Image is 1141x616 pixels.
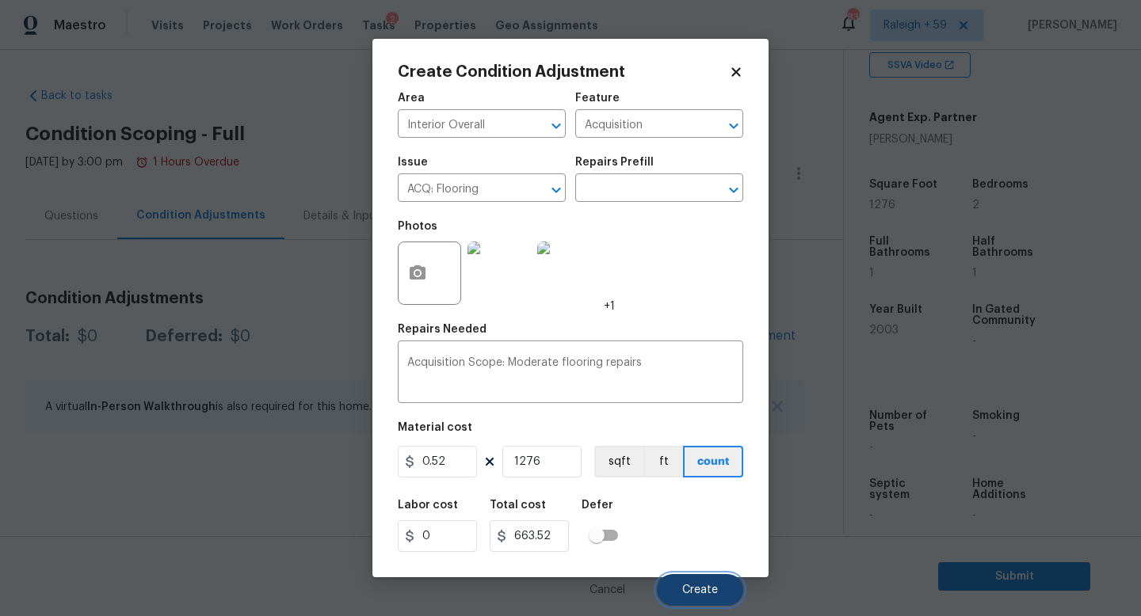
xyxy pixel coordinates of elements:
button: Open [545,115,567,137]
h5: Issue [398,157,428,168]
textarea: Acquisition Scope: Moderate flooring repairs [407,357,734,390]
h5: Repairs Prefill [575,157,654,168]
h5: Defer [582,500,613,511]
button: count [683,446,743,477]
button: Cancel [564,574,651,606]
h5: Total cost [490,500,546,511]
h5: Area [398,93,425,104]
h5: Repairs Needed [398,324,487,335]
span: Cancel [590,584,625,596]
button: ft [643,446,683,477]
button: Open [545,179,567,201]
button: Open [723,115,745,137]
span: +1 [604,298,615,314]
h2: Create Condition Adjustment [398,64,729,80]
h5: Labor cost [398,500,458,511]
h5: Material cost [398,422,472,433]
span: Create [682,584,718,596]
h5: Feature [575,93,620,104]
h5: Photos [398,221,437,232]
button: Create [657,574,743,606]
button: Open [723,179,745,201]
button: sqft [594,446,643,477]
